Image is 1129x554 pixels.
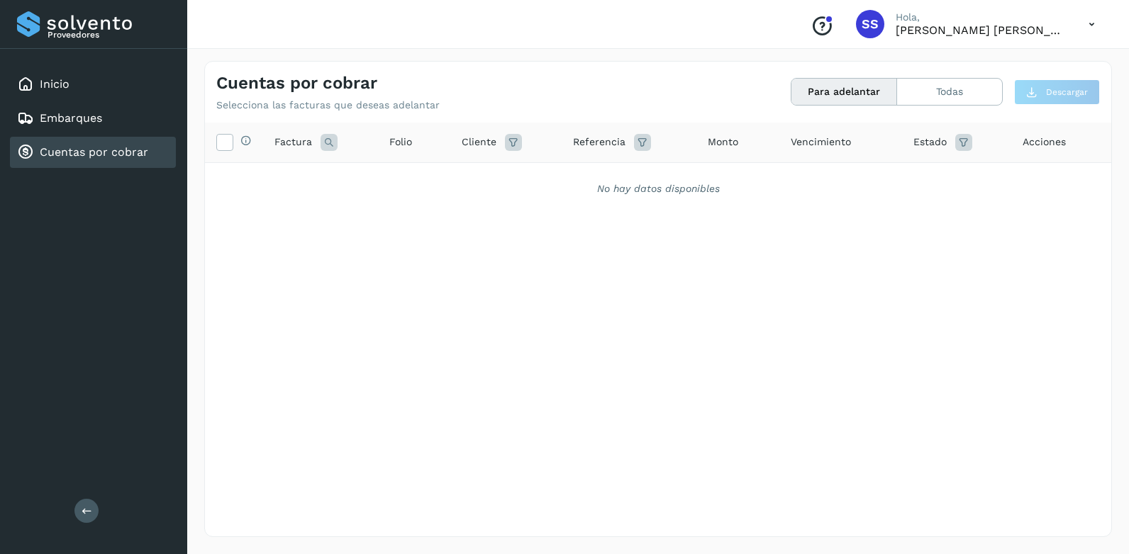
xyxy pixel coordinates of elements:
p: SOCORRO SILVIA NAVARRO ZAZUETA [896,23,1066,37]
p: Selecciona las facturas que deseas adelantar [216,99,440,111]
p: Hola, [896,11,1066,23]
a: Embarques [40,111,102,125]
span: Estado [913,135,947,149]
div: Cuentas por cobrar [10,137,176,168]
div: No hay datos disponibles [223,181,1093,196]
a: Cuentas por cobrar [40,145,148,159]
span: Factura [274,135,312,149]
span: Referencia [573,135,625,149]
span: Folio [389,135,412,149]
h4: Cuentas por cobrar [216,73,377,94]
span: Acciones [1023,135,1066,149]
button: Todas [897,79,1002,105]
p: Proveedores [48,30,170,40]
span: Cliente [462,135,496,149]
span: Vencimiento [791,135,851,149]
span: Monto [708,135,738,149]
span: Descargar [1046,86,1088,98]
div: Inicio [10,69,176,100]
button: Para adelantar [791,79,897,105]
div: Embarques [10,103,176,134]
button: Descargar [1014,79,1100,105]
a: Inicio [40,77,69,91]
